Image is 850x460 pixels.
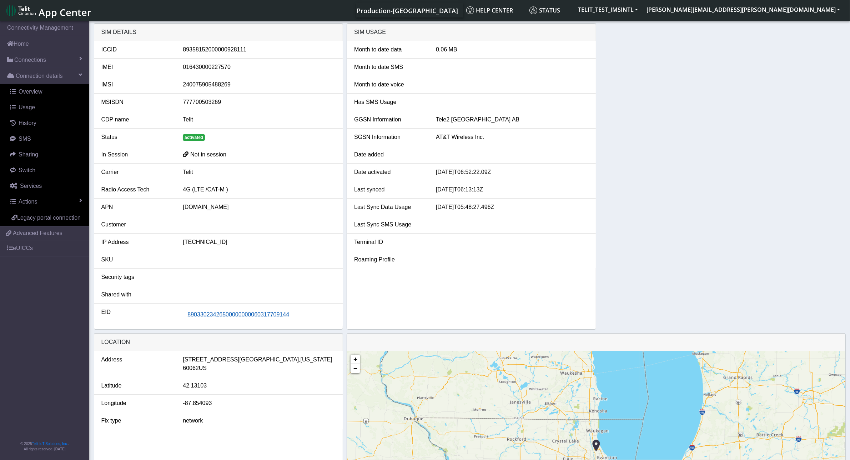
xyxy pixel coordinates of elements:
span: Connections [14,56,46,64]
div: LOCATION [94,334,343,351]
div: Status [96,133,178,141]
div: In Session [96,150,178,159]
div: SGSN Information [349,133,431,141]
span: [GEOGRAPHIC_DATA], [240,355,301,364]
span: activated [183,134,205,141]
div: 240075905488269 [177,80,341,89]
div: IP Address [96,238,178,246]
div: Has SMS Usage [349,98,431,106]
div: [DATE]T06:52:22.09Z [431,168,594,176]
div: network [177,416,341,425]
div: ICCID [96,45,178,54]
div: SIM Usage [347,24,596,41]
img: status.svg [529,6,537,14]
span: Advanced Features [13,229,62,237]
div: Security tags [96,273,178,281]
a: SMS [3,131,89,147]
span: Switch [19,167,35,173]
div: Telit [177,115,341,124]
a: History [3,115,89,131]
div: Date added [349,150,431,159]
span: App Center [39,6,91,19]
a: Your current platform instance [356,3,458,17]
div: EID [96,308,178,321]
span: 89033023426500000000060317709144 [187,311,289,317]
div: Month to date SMS [349,63,431,71]
button: 89033023426500000000060317709144 [183,308,294,321]
a: Sharing [3,147,89,162]
div: Tele2 [GEOGRAPHIC_DATA] AB [431,115,594,124]
img: knowledge.svg [466,6,474,14]
div: Roaming Profile [349,255,431,264]
div: APN [96,203,178,211]
span: Sharing [19,151,38,157]
div: 89358152000000928111 [177,45,341,54]
a: Overview [3,84,89,100]
img: logo-telit-cinterion-gw-new.png [6,5,36,16]
div: MSISDN [96,98,178,106]
span: Usage [19,104,35,110]
span: 60062 [183,364,199,372]
div: SKU [96,255,178,264]
div: Latitude [96,381,178,390]
span: Not in session [190,151,226,157]
div: Address [96,355,178,372]
div: GGSN Information [349,115,431,124]
span: Connection details [16,72,63,80]
div: Last Sync SMS Usage [349,220,431,229]
span: Actions [19,199,37,205]
div: [TECHNICAL_ID] [177,238,341,246]
a: App Center [6,3,90,18]
a: Help center [463,3,527,17]
span: [STREET_ADDRESS] [183,355,239,364]
div: Last Sync Data Usage [349,203,431,211]
div: CDP name [96,115,178,124]
span: [US_STATE] [301,355,332,364]
span: Overview [19,89,42,95]
div: 016430000227570 [177,63,341,71]
div: [DATE]T06:13:13Z [431,185,594,194]
div: Terminal ID [349,238,431,246]
a: Usage [3,100,89,115]
div: Shared with [96,290,178,299]
a: Telit IoT Solutions, Inc. [32,442,68,446]
div: Radio Access Tech [96,185,178,194]
div: Customer [96,220,178,229]
div: AT&T Wireless Inc. [431,133,594,141]
span: Legacy portal connection [17,215,81,221]
span: History [19,120,36,126]
span: Services [20,183,42,189]
span: Production-[GEOGRAPHIC_DATA] [357,6,458,15]
a: Zoom in [351,355,360,364]
span: US [199,364,207,372]
span: SMS [19,136,31,142]
a: Status [527,3,574,17]
a: Services [3,178,89,194]
div: 777700503269 [177,98,341,106]
div: Last synced [349,185,431,194]
div: Telit [177,168,341,176]
div: Date activated [349,168,431,176]
div: -87.854093 [177,399,341,407]
button: [PERSON_NAME][EMAIL_ADDRESS][PERSON_NAME][DOMAIN_NAME] [642,3,844,16]
div: IMEI [96,63,178,71]
div: Longitude [96,399,178,407]
span: Status [529,6,560,14]
div: 42.13103 [177,381,341,390]
button: TELIT_TEST_IMSINTL [574,3,642,16]
div: 4G (LTE /CAT-M ) [177,185,341,194]
div: IMSI [96,80,178,89]
a: Switch [3,162,89,178]
div: SIM details [94,24,343,41]
div: Fix type [96,416,178,425]
div: [DOMAIN_NAME] [177,203,341,211]
div: Month to date data [349,45,431,54]
a: Zoom out [351,364,360,373]
div: Carrier [96,168,178,176]
a: Actions [3,194,89,210]
div: [DATE]T05:48:27.496Z [431,203,594,211]
div: Month to date voice [349,80,431,89]
span: Help center [466,6,513,14]
div: 0.06 MB [431,45,594,54]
